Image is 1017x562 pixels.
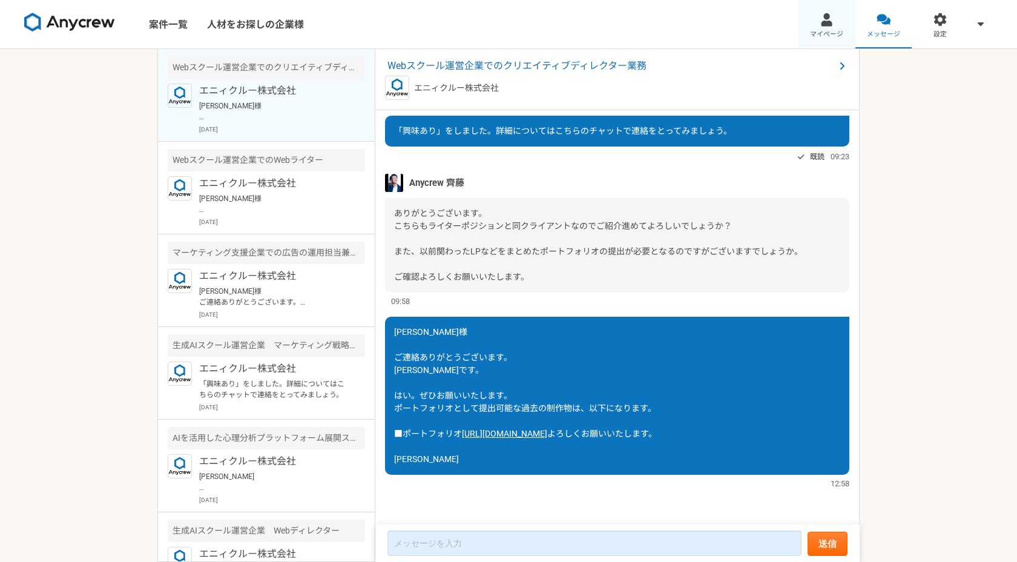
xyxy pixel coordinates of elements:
button: 送信 [808,532,847,556]
span: 設定 [933,30,947,39]
span: 12:58 [831,478,849,489]
p: [PERSON_NAME]様 ご連絡ありがとうございます。 [PERSON_NAME]です。 申し訳ありません。 「興味あり」とお送りさせていただきましたが、フロント営業も必要になるため辞退させ... [199,286,349,308]
img: logo_text_blue_01.png [168,269,192,293]
span: [PERSON_NAME]様 ご連絡ありがとうございます。 [PERSON_NAME]です。 はい。ぜひお願いいたします。 ポートフォリオとして提出可能な過去の制作物は、以下になります。 ■ポー... [394,327,656,438]
div: AIを活用した心理分析プラットフォーム展開スタートアップ マーケティング企画運用 [168,427,365,449]
span: メッセージ [867,30,900,39]
img: logo_text_blue_01.png [168,454,192,478]
img: 8DqYSo04kwAAAAASUVORK5CYII= [24,13,115,32]
p: [DATE] [199,217,365,226]
div: Webスクール運営企業でのWebライター [168,149,365,171]
span: よろしくお願いいたします。 [PERSON_NAME] [394,429,657,464]
p: エニィクルー株式会社 [199,547,349,561]
img: logo_text_blue_01.png [168,84,192,108]
p: [PERSON_NAME]様 ご連絡ありがとうございます。 [PERSON_NAME]です。 承知いたしました！ 何卒よろしくお願いいたします！ [PERSON_NAME] [199,193,349,215]
p: [DATE] [199,495,365,504]
p: エニィクルー株式会社 [414,82,499,94]
p: 「興味あり」をしました。詳細についてはこちらのチャットで連絡をとってみましょう。 [199,379,349,400]
p: エニィクルー株式会社 [199,269,349,283]
img: S__5267474.jpg [385,174,403,192]
p: エニィクルー株式会社 [199,454,349,469]
p: [DATE] [199,310,365,319]
div: マーケティング支援企業での広告の運用担当兼フロント営業 [168,242,365,264]
p: エニィクルー株式会社 [199,84,349,98]
span: Webスクール運営企業でのクリエイティブディレクター業務 [387,59,835,73]
p: [DATE] [199,125,365,134]
span: Anycrew 齊藤 [409,176,464,190]
span: ありがとうございます。 こちらもライターポジションと同クライアントなのでご紹介進めてよろしいでしょうか？ また、以前関わったLPなどをまとめたポートフォリオの提出が必要となるのですがございますで... [394,208,803,282]
p: エニィクルー株式会社 [199,176,349,191]
img: logo_text_blue_01.png [168,176,192,200]
img: logo_text_blue_01.png [385,76,409,100]
img: logo_text_blue_01.png [168,362,192,386]
span: 09:23 [831,151,849,162]
div: Webスクール運営企業でのクリエイティブディレクター業務 [168,56,365,79]
span: マイページ [810,30,843,39]
div: 生成AIスクール運営企業 Webディレクター [168,520,365,542]
div: 生成AIスクール運営企業 マーケティング戦略ディレクター [168,334,365,357]
p: エニィクルー株式会社 [199,362,349,376]
span: 09:58 [391,296,410,307]
a: [URL][DOMAIN_NAME] [462,429,547,438]
p: [DATE] [199,403,365,412]
p: [PERSON_NAME] ご連絡ありがとうございます！ 承知いたしました。 引き続き、よろしくお願いいたします！ [PERSON_NAME] [199,471,349,493]
p: [PERSON_NAME]様 ご連絡ありがとうございます。 [PERSON_NAME]です。 はい。ぜひお願いいたします。 ポートフォリオとして提出可能な過去の制作物は、以下になります。 ■ポー... [199,101,349,122]
span: 既読 [810,150,824,164]
span: 「興味あり」をしました。詳細についてはこちらのチャットで連絡をとってみましょう。 [394,126,732,136]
